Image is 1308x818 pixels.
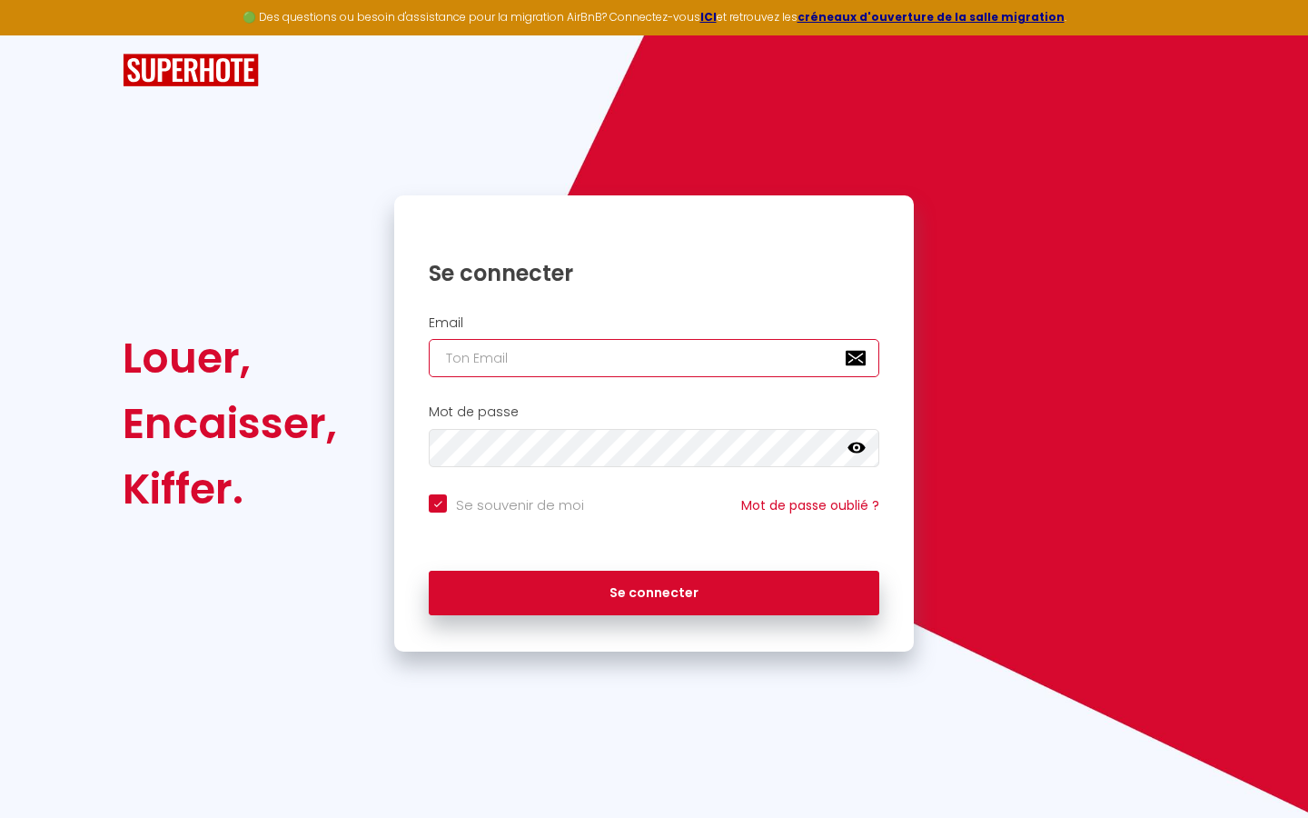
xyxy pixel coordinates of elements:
[123,391,337,456] div: Encaisser,
[15,7,69,62] button: Ouvrir le widget de chat LiveChat
[429,404,879,420] h2: Mot de passe
[429,571,879,616] button: Se connecter
[429,339,879,377] input: Ton Email
[123,325,337,391] div: Louer,
[700,9,717,25] a: ICI
[123,54,259,87] img: SuperHote logo
[798,9,1065,25] a: créneaux d'ouverture de la salle migration
[429,259,879,287] h1: Se connecter
[429,315,879,331] h2: Email
[741,496,879,514] a: Mot de passe oublié ?
[123,456,337,522] div: Kiffer.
